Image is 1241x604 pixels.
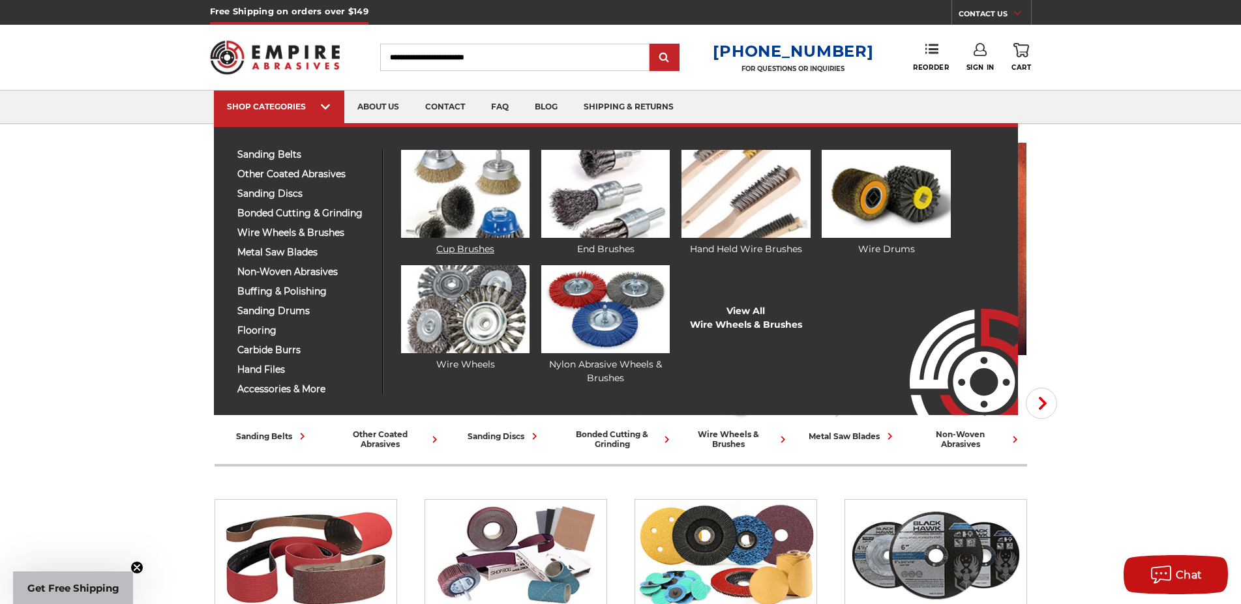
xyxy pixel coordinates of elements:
a: View AllWire Wheels & Brushes [690,304,802,332]
a: Cart [1011,43,1031,72]
img: Empire Abrasives Logo Image [886,270,1018,415]
button: Close teaser [130,561,143,574]
span: sanding belts [237,150,372,160]
a: CONTACT US [959,7,1031,25]
span: other coated abrasives [237,169,372,179]
a: Cup Brushes [401,150,530,256]
div: bonded cutting & grinding [568,429,674,449]
img: End Brushes [541,150,670,238]
span: Sign In [966,63,994,72]
span: Reorder [913,63,949,72]
div: sanding belts [236,429,309,443]
div: non-woven abrasives [916,429,1022,449]
img: Cup Brushes [401,150,530,238]
p: FOR QUESTIONS OR INQUIRIES [713,65,873,73]
div: other coated abrasives [336,429,441,449]
span: buffing & polishing [237,287,372,296]
a: about us [344,91,412,124]
a: End Brushes [541,150,670,256]
span: accessories & more [237,384,372,394]
span: Chat [1176,569,1203,581]
span: non-woven abrasives [237,267,372,277]
div: sanding discs [468,429,541,443]
span: metal saw blades [237,248,372,257]
div: Get Free ShippingClose teaser [13,571,133,604]
img: Nylon Abrasive Wheels & Brushes [541,265,670,353]
img: Empire Abrasives [210,32,340,83]
div: SHOP CATEGORIES [227,102,331,111]
input: Submit [651,45,678,71]
a: Hand Held Wire Brushes [681,150,810,256]
div: wire wheels & brushes [684,429,790,449]
img: Wire Wheels [401,265,530,353]
span: sanding drums [237,306,372,316]
a: Nylon Abrasive Wheels & Brushes [541,265,670,385]
a: [PHONE_NUMBER] [713,42,873,61]
span: flooring [237,326,372,336]
a: blog [522,91,571,124]
a: faq [478,91,522,124]
span: carbide burrs [237,345,372,355]
span: wire wheels & brushes [237,228,372,238]
span: Get Free Shipping [27,582,119,594]
a: Reorder [913,43,949,71]
a: shipping & returns [571,91,687,124]
button: Chat [1124,555,1228,594]
img: Hand Held Wire Brushes [681,150,810,238]
a: Wire Wheels [401,265,530,371]
span: bonded cutting & grinding [237,209,372,218]
img: Wire Drums [822,150,950,238]
a: contact [412,91,478,124]
span: Cart [1011,63,1031,72]
div: metal saw blades [809,429,897,443]
button: Next [1026,388,1057,419]
span: sanding discs [237,189,372,199]
a: Wire Drums [822,150,950,256]
span: hand files [237,365,372,375]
